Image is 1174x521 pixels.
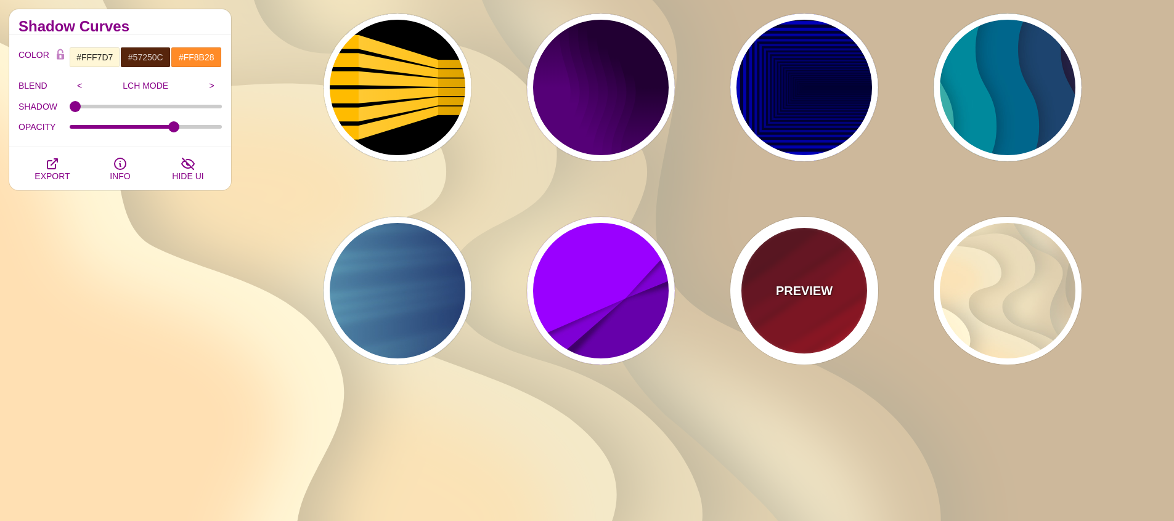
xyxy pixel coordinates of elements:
[324,14,471,161] button: 3d fence like rectangle formation
[18,99,70,115] label: SHADOW
[934,217,1082,365] button: sand colored waves and dunes in SVG style
[730,217,878,365] button: PREVIEWred fabric layers with shadow ripples
[18,119,70,135] label: OPACITY
[154,147,222,190] button: HIDE UI
[202,76,222,95] input: >
[527,14,675,161] button: purple gradients waves
[18,47,51,68] label: COLOR
[18,78,70,94] label: BLEND
[90,81,202,91] p: LCH MODE
[324,217,471,365] button: blue wall with a window blinds shadow
[70,76,90,95] input: <
[35,171,70,181] span: EXPORT
[934,14,1082,161] button: green to blue to purple paper layers
[730,14,878,161] button: dark blue stripes shrinking toward the center
[527,217,675,365] button: purple background with crossing sliced corner with shadows
[18,147,86,190] button: EXPORT
[172,171,203,181] span: HIDE UI
[86,147,154,190] button: INFO
[110,171,130,181] span: INFO
[51,47,70,64] button: Color Lock
[776,281,833,300] p: PREVIEW
[18,22,222,31] h2: Shadow Curves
